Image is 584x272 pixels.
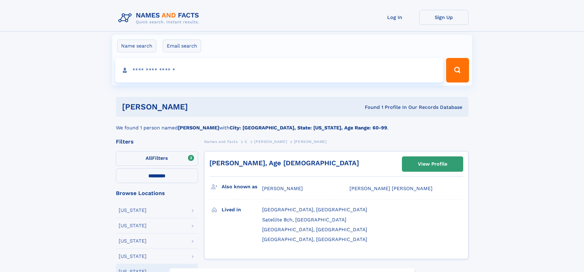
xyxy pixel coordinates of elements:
[117,40,156,52] label: Name search
[245,140,247,144] span: C
[222,205,262,215] h3: Lived in
[262,217,346,223] span: Satellite Bch, [GEOGRAPHIC_DATA]
[418,157,447,171] div: View Profile
[116,117,468,132] div: We found 1 person named with .
[116,190,198,196] div: Browse Locations
[119,254,147,259] div: [US_STATE]
[349,186,433,191] span: [PERSON_NAME] [PERSON_NAME]
[370,10,419,25] a: Log In
[276,104,462,111] div: Found 1 Profile In Our Records Database
[119,223,147,228] div: [US_STATE]
[209,159,359,167] a: [PERSON_NAME], Age [DEMOGRAPHIC_DATA]
[116,139,198,144] div: Filters
[116,151,198,166] label: Filters
[446,58,469,82] button: Search Button
[262,186,303,191] span: [PERSON_NAME]
[230,125,387,131] b: City: [GEOGRAPHIC_DATA], State: [US_STATE], Age Range: 60-99
[163,40,201,52] label: Email search
[419,10,468,25] a: Sign Up
[402,157,463,171] a: View Profile
[262,227,367,232] span: [GEOGRAPHIC_DATA], [GEOGRAPHIC_DATA]
[116,10,204,26] img: Logo Names and Facts
[254,138,287,145] a: [PERSON_NAME]
[178,125,219,131] b: [PERSON_NAME]
[245,138,247,145] a: C
[254,140,287,144] span: [PERSON_NAME]
[119,208,147,213] div: [US_STATE]
[122,103,277,111] h1: [PERSON_NAME]
[115,58,444,82] input: search input
[119,239,147,243] div: [US_STATE]
[262,207,367,213] span: [GEOGRAPHIC_DATA], [GEOGRAPHIC_DATA]
[294,140,327,144] span: [PERSON_NAME]
[204,138,238,145] a: Names and Facts
[262,236,367,242] span: [GEOGRAPHIC_DATA], [GEOGRAPHIC_DATA]
[222,182,262,192] h3: Also known as
[146,155,152,161] span: All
